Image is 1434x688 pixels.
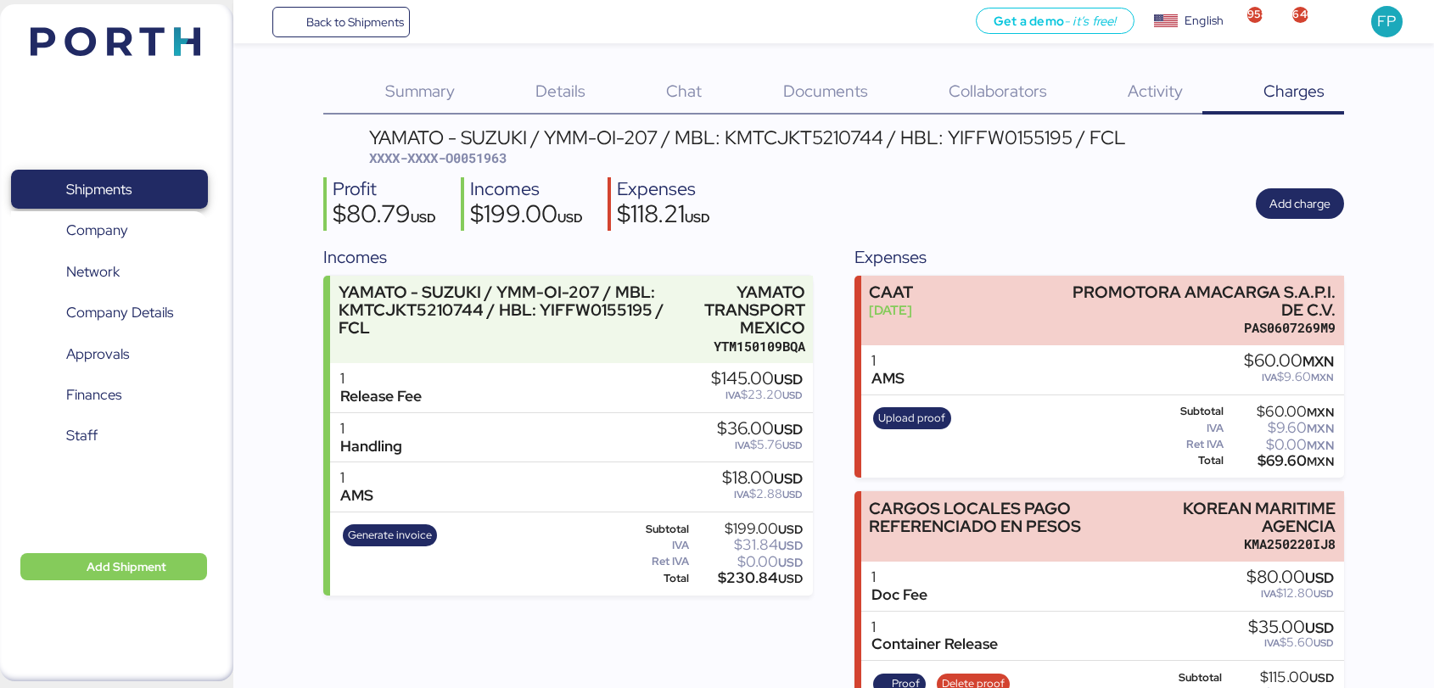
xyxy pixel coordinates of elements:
div: Doc Fee [871,586,927,604]
div: 1 [871,568,927,586]
div: $31.84 [692,539,804,551]
div: AMS [871,370,905,388]
span: USD [778,522,803,537]
div: $5.76 [717,439,803,451]
span: Upload proof [878,409,945,428]
a: Back to Shipments [272,7,411,37]
div: $199.00 [692,523,804,535]
div: English [1185,12,1224,30]
span: Chat [666,80,702,102]
span: USD [1314,636,1334,650]
div: Subtotal [1151,406,1224,417]
span: USD [774,420,803,439]
div: $69.60 [1227,455,1334,467]
span: IVA [1261,587,1276,601]
span: USD [1309,670,1334,685]
div: $230.84 [692,572,804,585]
div: CARGOS LOCALES PAGO REFERENCIADO EN PESOS [869,500,1165,535]
div: [DATE] [869,301,913,319]
span: XXXX-XXXX-O0051963 [369,149,507,166]
div: Ret IVA [1151,439,1224,450]
a: Company [11,211,208,250]
span: MXN [1307,405,1334,420]
div: Expenses [854,244,1344,270]
div: Subtotal [619,523,689,535]
span: USD [778,555,803,570]
span: MXN [1307,421,1334,436]
a: Network [11,252,208,291]
div: IVA [619,540,689,551]
div: $18.00 [722,469,803,488]
span: Activity [1128,80,1183,102]
span: USD [778,538,803,553]
div: AMS [340,487,373,505]
span: Staff [66,423,98,448]
span: MXN [1307,438,1334,453]
span: Back to Shipments [306,12,404,32]
div: $145.00 [711,370,803,389]
div: $12.80 [1246,587,1334,600]
div: YAMATO TRANSPORT MEXICO [685,283,805,337]
span: IVA [1264,636,1280,650]
div: Subtotal [1151,672,1222,684]
div: Expenses [617,177,710,202]
span: IVA [734,488,749,501]
span: USD [774,370,803,389]
span: USD [782,389,803,402]
div: Incomes [470,177,583,202]
span: Add Shipment [87,557,166,577]
span: FP [1377,10,1396,32]
span: MXN [1307,454,1334,469]
span: Generate invoice [348,526,432,545]
span: Documents [783,80,868,102]
div: KMA250220IJ8 [1173,535,1336,553]
div: PROMOTORA AMACARGA S.A.P.I. DE C.V. [1056,283,1336,319]
span: MXN [1302,352,1334,371]
span: USD [1305,568,1334,587]
div: Incomes [323,244,813,270]
div: $118.21 [617,202,710,231]
div: 1 [871,618,998,636]
div: $23.20 [711,389,803,401]
span: USD [1305,618,1334,637]
div: $60.00 [1227,406,1334,418]
span: MXN [1311,371,1334,384]
span: IVA [735,439,750,452]
div: 1 [340,370,422,388]
div: Container Release [871,635,998,653]
div: $80.79 [333,202,436,231]
div: $115.00 [1225,671,1334,684]
a: Approvals [11,334,208,373]
div: $199.00 [470,202,583,231]
div: $36.00 [717,420,803,439]
span: Summary [385,80,455,102]
button: Add charge [1256,188,1344,219]
div: Release Fee [340,388,422,406]
div: CAAT [869,283,913,301]
div: Profit [333,177,436,202]
div: $2.88 [722,488,803,501]
div: 1 [871,352,905,370]
div: $0.00 [1227,439,1334,451]
button: Add Shipment [20,553,207,580]
span: Company Details [66,300,173,325]
span: Add charge [1269,193,1330,214]
span: Approvals [66,342,129,366]
span: Shipments [66,177,132,202]
a: Staff [11,417,208,456]
div: $35.00 [1248,618,1334,637]
div: Total [619,573,689,585]
span: Company [66,218,128,243]
span: USD [782,488,803,501]
div: $0.00 [692,556,804,568]
span: USD [1314,587,1334,601]
span: Collaborators [949,80,1047,102]
div: $5.60 [1248,636,1334,649]
div: YTM150109BQA [685,338,805,355]
button: Upload proof [873,407,951,429]
div: YAMATO - SUZUKI / YMM-OI-207 / MBL: KMTCJKT5210744 / HBL: YIFFW0155195 / FCL [369,128,1126,147]
a: Shipments [11,170,208,209]
span: USD [774,469,803,488]
div: IVA [1151,422,1224,434]
div: $9.60 [1227,422,1334,434]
